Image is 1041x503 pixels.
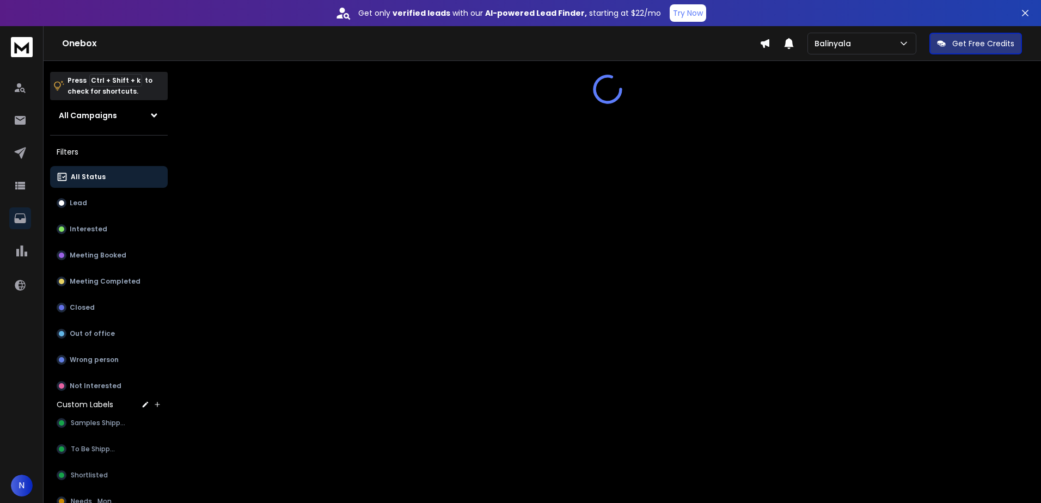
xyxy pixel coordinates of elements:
p: Not Interested [70,382,121,390]
p: All Status [71,173,106,181]
p: Meeting Completed [70,277,140,286]
button: Get Free Credits [929,33,1022,54]
button: Wrong person [50,349,168,371]
h3: Custom Labels [57,399,113,410]
button: Out of office [50,323,168,345]
p: Press to check for shortcuts. [68,75,152,97]
p: Out of office [70,329,115,338]
h1: Onebox [62,37,760,50]
h1: All Campaigns [59,110,117,121]
button: Lead [50,192,168,214]
button: To Be Shipped [50,438,168,460]
button: Meeting Booked [50,244,168,266]
button: All Campaigns [50,105,168,126]
p: Interested [70,225,107,234]
p: Balinyala [815,38,855,49]
span: Samples Shipped [71,419,128,427]
p: Get Free Credits [952,38,1014,49]
p: Wrong person [70,355,119,364]
p: Get only with our starting at $22/mo [358,8,661,19]
span: Shortlisted [71,471,108,480]
span: To Be Shipped [71,445,118,453]
button: N [11,475,33,496]
strong: AI-powered Lead Finder, [485,8,587,19]
button: Interested [50,218,168,240]
button: Samples Shipped [50,412,168,434]
button: Try Now [670,4,706,22]
button: Meeting Completed [50,271,168,292]
p: Closed [70,303,95,312]
p: Meeting Booked [70,251,126,260]
p: Lead [70,199,87,207]
button: Not Interested [50,375,168,397]
span: Ctrl + Shift + k [89,74,142,87]
h3: Filters [50,144,168,160]
button: All Status [50,166,168,188]
button: Closed [50,297,168,318]
button: Shortlisted [50,464,168,486]
strong: verified leads [393,8,450,19]
p: Try Now [673,8,703,19]
img: logo [11,37,33,57]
